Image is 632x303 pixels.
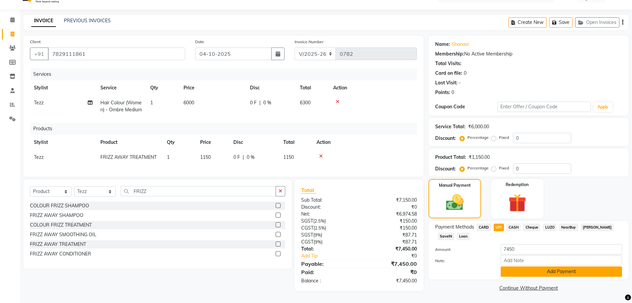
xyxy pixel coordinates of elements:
[430,258,496,264] label: Note:
[369,252,422,259] div: ₹0
[359,197,422,204] div: ₹7,150.00
[359,246,422,252] div: ₹7,450.00
[196,135,229,150] th: Price
[296,80,329,95] th: Total
[31,15,56,27] a: INVOICE
[435,41,450,48] div: Name:
[359,204,422,211] div: ₹0
[451,89,454,96] div: 0
[296,252,370,259] a: Add Tip
[435,50,464,57] div: Membership:
[441,192,469,213] img: _cash.svg
[581,224,614,231] span: [PERSON_NAME]
[30,135,96,150] th: Stylist
[184,100,194,106] span: 6000
[180,80,246,95] th: Price
[30,222,92,229] div: COLOUR FRIZZ TREATMENT
[501,266,622,277] button: Add Payment
[497,102,591,112] input: Enter Offer / Coupon Code
[301,232,313,238] span: SGST
[283,154,294,160] span: 1150
[146,80,180,95] th: Qty
[543,224,557,231] span: LUZO
[31,123,422,135] div: Products
[435,103,497,110] div: Coupon Code
[435,165,456,172] div: Discount:
[96,135,163,150] th: Product
[200,154,211,160] span: 1150
[296,277,359,284] div: Balance :
[30,80,96,95] th: Stylist
[150,100,153,106] span: 1
[435,70,462,77] div: Card on file:
[435,135,456,142] div: Discount:
[593,102,612,112] button: Apply
[430,285,627,292] a: Continue Without Payment
[313,135,417,150] th: Action
[30,202,89,209] div: COLOUR FRIZZ SHAMPOO
[549,17,572,28] button: Save
[64,18,111,24] a: PREVIOUS INVOICES
[296,197,359,204] div: Sub Total:
[467,165,489,171] label: Percentage
[359,218,422,225] div: ₹150.00
[229,135,279,150] th: Disc
[435,79,457,86] div: Last Visit:
[233,154,240,161] span: 0 F
[315,239,321,245] span: 9%
[296,260,359,268] div: Payable:
[469,154,490,161] div: ₹1,150.00
[279,135,313,150] th: Total
[48,48,185,60] input: Search by Name/Mobile/Email/Code
[451,41,469,48] a: Ghanavi
[359,211,422,218] div: ₹6,974.58
[359,239,422,246] div: ₹87.71
[359,260,422,268] div: ₹7,450.00
[301,187,316,194] span: Total
[359,225,422,232] div: ₹150.00
[329,80,417,95] th: Action
[559,224,578,231] span: NearBuy
[30,212,83,219] div: FRIZZ AWAY SHAMPOO
[30,241,86,248] div: FRIZZ AWAY TREATMENT
[296,204,359,211] div: Discount:
[359,232,422,239] div: ₹87.71
[523,224,540,231] span: Cheque
[359,277,422,284] div: ₹7,450.00
[96,80,146,95] th: Service
[296,225,359,232] div: ( )
[468,123,489,130] div: ₹6,000.00
[300,100,311,106] span: 6300
[296,239,359,246] div: ( )
[315,232,321,238] span: 9%
[457,233,470,240] span: Loan
[315,218,324,224] span: 2.5%
[296,268,359,276] div: Paid:
[459,79,461,86] div: -
[296,218,359,225] div: ( )
[501,255,622,265] input: Add Note
[494,224,504,231] span: UPI
[121,186,276,196] input: Search or Scan
[477,224,491,231] span: CARD
[438,233,454,240] span: SaveIN
[295,39,323,45] label: Invoice Number
[439,182,471,188] label: Manual Payment
[246,80,296,95] th: Disc
[30,251,91,257] div: FRIZZ AWAY CONDITIONER
[250,99,257,106] span: 0 F
[195,39,204,45] label: Date
[435,154,466,161] div: Product Total:
[263,99,271,106] span: 0 %
[296,246,359,252] div: Total:
[243,154,244,161] span: |
[501,244,622,254] input: Amount
[506,182,529,188] label: Redemption
[30,39,41,45] label: Client
[435,50,622,57] div: No Active Membership
[247,154,255,161] span: 0 %
[435,224,474,231] span: Payment Methods
[507,224,521,231] span: CASH
[31,68,422,80] div: Services
[435,60,461,67] div: Total Visits:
